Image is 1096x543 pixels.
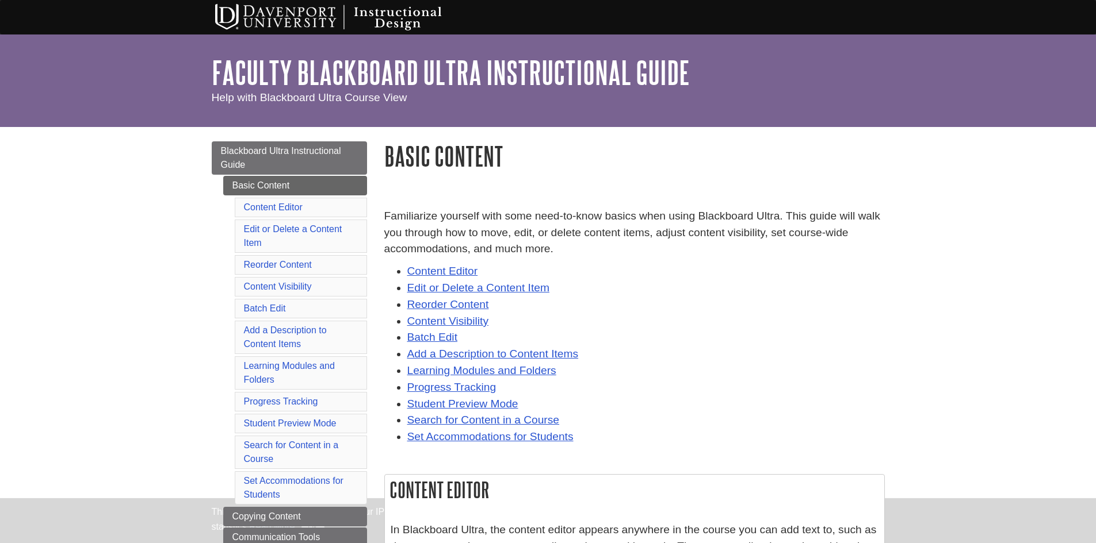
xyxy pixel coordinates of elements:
a: Batch Edit [244,303,286,313]
a: Search for Content in a Course [407,414,560,426]
a: Learning Modules and Folders [407,364,556,376]
a: Copying Content [223,507,367,526]
a: Batch Edit [407,331,457,343]
a: Content Visibility [407,315,489,327]
a: Blackboard Ultra Instructional Guide [212,141,367,175]
a: Content Editor [244,202,303,212]
p: Familiarize yourself with some need-to-know basics when using Blackboard Ultra. This guide will w... [384,208,885,257]
a: Progress Tracking [244,396,318,406]
a: Content Editor [407,265,478,277]
h2: Content Editor [385,475,884,505]
a: Student Preview Mode [407,398,518,410]
img: Davenport University Instructional Design [206,3,482,32]
h1: Basic Content [384,141,885,171]
a: Student Preview Mode [244,418,337,428]
a: Progress Tracking [407,381,497,393]
a: Faculty Blackboard Ultra Instructional Guide [212,55,690,90]
a: Reorder Content [244,260,312,269]
a: Learning Modules and Folders [244,361,335,384]
a: Content Visibility [244,282,312,291]
span: Help with Blackboard Ultra Course View [212,91,407,103]
a: Add a Description to Content Items [407,348,579,360]
a: Edit or Delete a Content Item [244,224,342,248]
a: Reorder Content [407,298,489,310]
a: Search for Content in a Course [244,440,339,464]
a: Set Accommodations for Students [244,476,343,499]
span: Blackboard Ultra Instructional Guide [221,146,341,170]
a: Set Accommodations for Students [407,430,574,442]
a: Add a Description to Content Items [244,325,327,349]
a: Edit or Delete a Content Item [407,282,549,294]
a: Basic Content [223,176,367,195]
